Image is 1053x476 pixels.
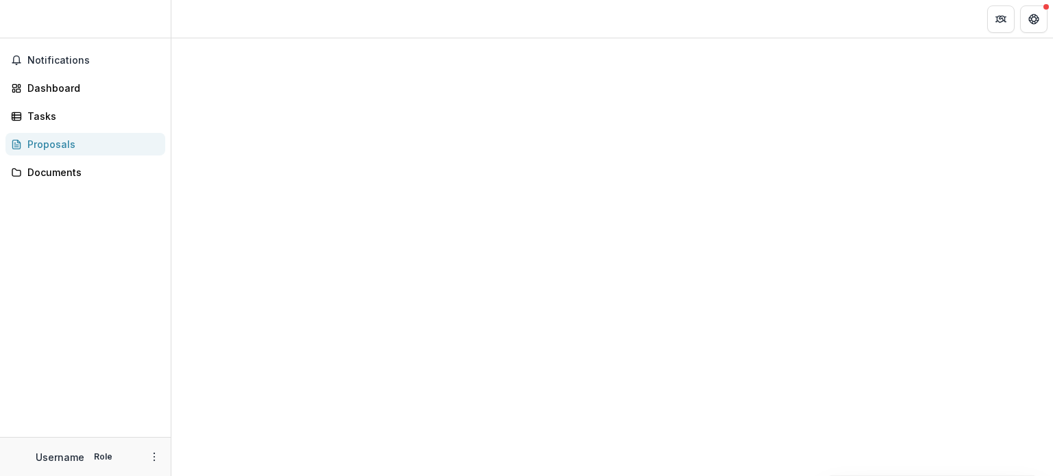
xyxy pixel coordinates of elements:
[5,77,165,99] a: Dashboard
[36,450,84,464] p: Username
[5,133,165,155] a: Proposals
[90,451,117,463] p: Role
[987,5,1015,33] button: Partners
[27,55,160,66] span: Notifications
[27,81,154,95] div: Dashboard
[1020,5,1048,33] button: Get Help
[146,449,162,465] button: More
[27,165,154,179] div: Documents
[5,161,165,184] a: Documents
[5,49,165,71] button: Notifications
[5,105,165,127] a: Tasks
[27,137,154,151] div: Proposals
[27,109,154,123] div: Tasks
